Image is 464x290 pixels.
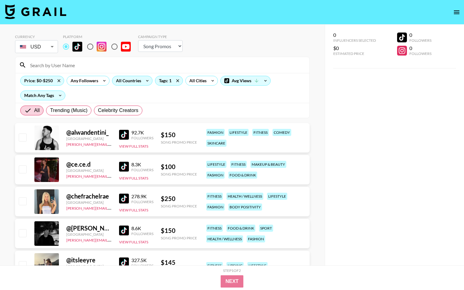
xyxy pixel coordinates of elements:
[409,45,431,51] div: 0
[161,163,197,171] div: $ 100
[247,262,268,269] div: lifestyle
[72,42,82,52] img: TikTok
[273,129,291,136] div: comedy
[226,193,263,200] div: health / wellness
[247,235,265,242] div: fashion
[131,136,153,140] div: Followers
[66,200,112,205] div: [GEOGRAPHIC_DATA]
[409,32,431,38] div: 0
[50,107,87,114] span: Trending (Music)
[119,144,148,149] button: View Full Stats
[230,161,247,168] div: fitness
[21,76,64,85] div: Price: $0-$250
[119,130,129,140] img: TikTok
[161,172,197,176] div: Song Promo Price
[67,76,99,85] div: Any Followers
[131,257,153,263] div: 327.5K
[121,42,131,52] img: YouTube
[333,45,376,51] div: $0
[161,227,197,234] div: $ 150
[252,129,269,136] div: fitness
[333,51,376,56] div: Estimated Price
[66,168,112,173] div: [GEOGRAPHIC_DATA]
[206,140,226,147] div: skincare
[161,236,197,240] div: Song Promo Price
[450,6,463,18] button: open drawer
[228,203,262,211] div: body positivity
[97,42,106,52] img: Instagram
[206,262,223,269] div: fitness
[206,129,225,136] div: fashion
[66,160,112,168] div: @ ce.ce.d
[161,204,197,208] div: Song Promo Price
[119,194,129,203] img: TikTok
[228,172,257,179] div: food & drink
[226,262,244,269] div: lipsync
[206,203,225,211] div: fashion
[138,34,183,39] div: Campaign Type
[333,32,376,38] div: 0
[267,193,287,200] div: lifestyle
[34,107,40,114] span: All
[15,34,58,39] div: Currency
[131,199,153,204] div: Followers
[186,76,208,85] div: All Cities
[161,140,197,145] div: Song Promo Price
[161,195,197,203] div: $ 250
[63,34,136,39] div: Platform
[409,38,431,43] div: Followers
[206,193,223,200] div: fitness
[66,173,157,179] a: [PERSON_NAME][EMAIL_ADDRESS][DOMAIN_NAME]
[112,76,142,85] div: All Countries
[66,136,112,141] div: [GEOGRAPHIC_DATA]
[98,107,138,114] span: Celebrity Creators
[119,176,148,180] button: View Full Stats
[221,76,270,85] div: Avg Views
[221,275,244,288] button: Next
[119,208,148,212] button: View Full Stats
[259,225,273,232] div: sport
[119,257,129,267] img: TikTok
[206,161,226,168] div: lifestyle
[333,38,376,43] div: Influencers Selected
[66,264,112,269] div: [GEOGRAPHIC_DATA]
[223,268,241,273] div: Step 1 of 2
[119,240,148,244] button: View Full Stats
[131,130,153,136] div: 92.7K
[131,263,153,268] div: Followers
[206,172,225,179] div: fashion
[433,259,457,283] iframe: Drift Widget Chat Controller
[66,224,112,232] div: @ [PERSON_NAME].jovenin
[119,226,129,235] img: TikTok
[131,168,153,172] div: Followers
[66,232,112,237] div: [GEOGRAPHIC_DATA]
[26,60,306,70] input: Search by User Name
[66,205,186,211] a: [PERSON_NAME][EMAIL_ADDRESS][PERSON_NAME][DOMAIN_NAME]
[228,129,249,136] div: lifestyle
[16,41,57,52] div: USD
[155,76,183,85] div: Tags: 1
[131,225,153,231] div: 8.6K
[66,141,157,147] a: [PERSON_NAME][EMAIL_ADDRESS][DOMAIN_NAME]
[206,225,223,232] div: fitness
[66,129,112,136] div: @ alwandentini_
[131,161,153,168] div: 8.3K
[131,193,153,199] div: 278.9K
[66,256,112,264] div: @ itsleeyre
[66,237,157,242] a: [PERSON_NAME][EMAIL_ADDRESS][DOMAIN_NAME]
[66,192,112,200] div: @ chefrachelrae
[161,131,197,139] div: $ 150
[21,91,65,100] div: Match Any Tags
[161,259,197,266] div: $ 145
[206,235,243,242] div: health / wellness
[119,162,129,172] img: TikTok
[250,161,286,168] div: makeup & beauty
[409,51,431,56] div: Followers
[5,4,66,19] img: Grail Talent
[226,225,255,232] div: food & drink
[131,231,153,236] div: Followers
